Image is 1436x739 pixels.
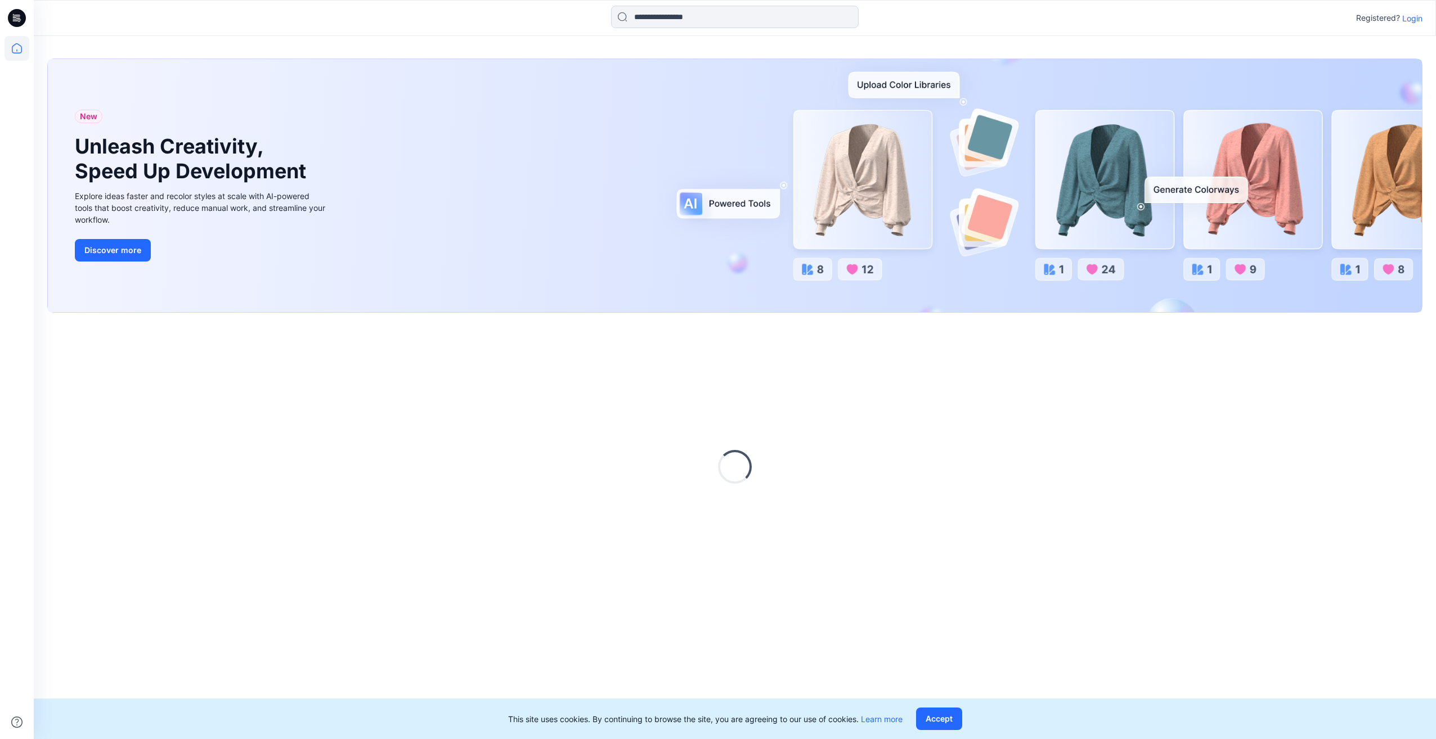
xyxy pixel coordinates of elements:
p: Login [1402,12,1422,24]
button: Discover more [75,239,151,262]
p: Registered? [1356,11,1400,25]
button: Accept [916,708,962,730]
h1: Unleash Creativity, Speed Up Development [75,134,311,183]
a: Discover more [75,239,328,262]
div: Explore ideas faster and recolor styles at scale with AI-powered tools that boost creativity, red... [75,190,328,226]
span: New [80,110,97,123]
a: Learn more [861,714,903,724]
p: This site uses cookies. By continuing to browse the site, you are agreeing to our use of cookies. [508,713,903,725]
